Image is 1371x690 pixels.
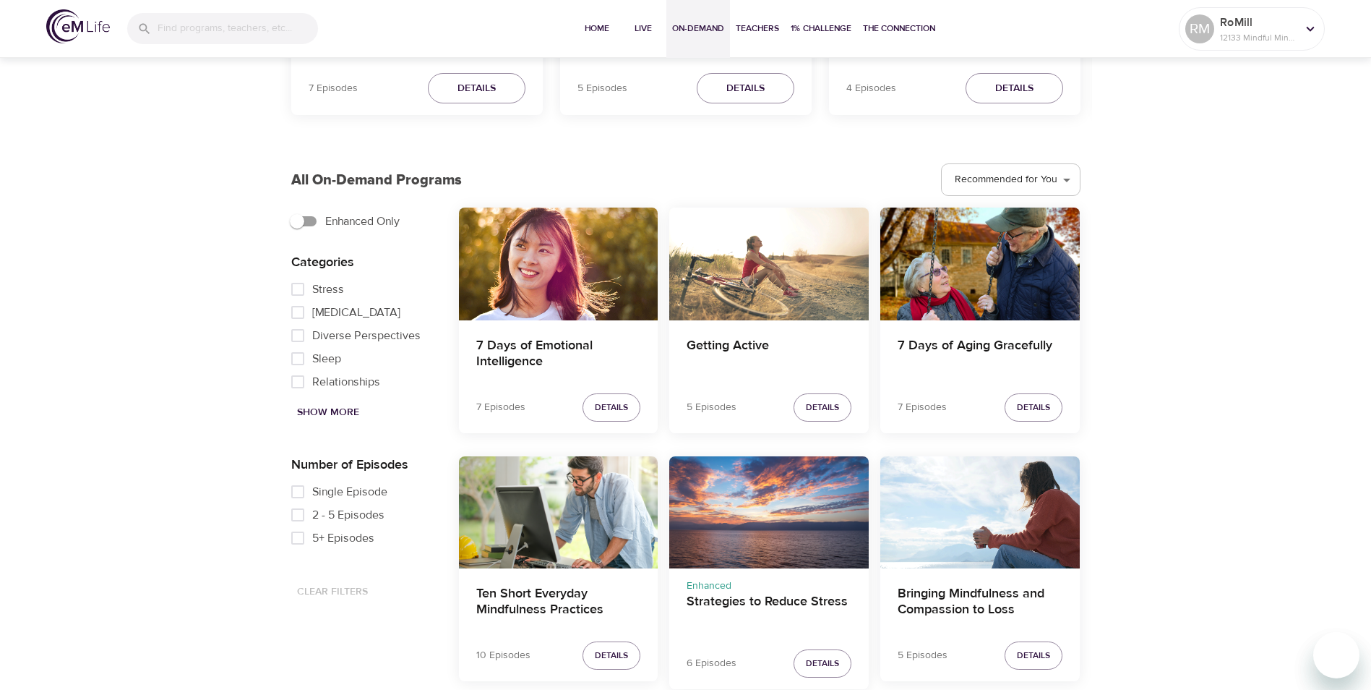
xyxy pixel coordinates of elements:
input: Find programs, teachers, etc... [158,13,318,44]
span: [MEDICAL_DATA] [312,304,400,321]
p: 5 Episodes [898,648,947,663]
h4: Getting Active [687,338,851,372]
p: 5 Episodes [577,81,627,96]
p: 12133 Mindful Minutes [1220,31,1297,44]
button: Details [583,393,640,422]
span: Relationships [312,373,380,391]
p: 7 Episodes [898,400,947,415]
button: Details [1005,642,1062,670]
span: Details [1017,400,1050,415]
p: 7 Episodes [309,81,358,96]
button: Details [1005,393,1062,422]
span: Enhanced [687,579,731,592]
span: Details [457,80,496,98]
button: Details [697,73,794,104]
h4: Strategies to Reduce Stress [687,594,851,629]
span: Details [995,80,1033,98]
button: Bringing Mindfulness and Compassion to Loss [880,456,1080,568]
span: On-Demand [672,21,724,36]
h4: 7 Days of Emotional Intelligence [476,338,641,372]
button: Details [794,393,851,422]
div: RM [1185,14,1214,43]
span: Teachers [736,21,779,36]
span: Live [626,21,661,36]
p: 5 Episodes [687,400,736,415]
p: Number of Episodes [291,455,436,474]
span: Details [595,648,628,663]
span: The Connection [863,21,935,36]
h4: Ten Short Everyday Mindfulness Practices [476,586,641,621]
span: Details [806,400,839,415]
button: 7 Days of Emotional Intelligence [459,208,658,320]
span: Diverse Perspectives [312,327,421,344]
iframe: Button to launch messaging window [1313,632,1359,678]
h4: 7 Days of Aging Gracefully [898,338,1062,372]
p: 6 Episodes [687,656,736,671]
span: Show More [297,404,359,422]
p: All On-Demand Programs [291,169,462,191]
button: Getting Active [669,208,869,320]
img: logo [46,9,110,43]
span: Home [580,21,614,36]
span: 5+ Episodes [312,529,374,547]
p: 7 Episodes [476,400,525,415]
button: Details [966,73,1063,104]
button: 7 Days of Aging Gracefully [880,208,1080,320]
button: Show More [291,399,365,426]
span: Stress [312,281,344,298]
button: Details [428,73,525,104]
button: Strategies to Reduce Stress [669,456,869,568]
p: 10 Episodes [476,648,530,663]
h4: Bringing Mindfulness and Compassion to Loss [898,586,1062,621]
span: 2 - 5 Episodes [312,506,384,524]
span: 1% Challenge [791,21,851,36]
p: 4 Episodes [846,81,896,96]
p: RoMill [1220,14,1297,31]
p: Categories [291,252,436,272]
span: Details [595,400,628,415]
button: Ten Short Everyday Mindfulness Practices [459,456,658,568]
span: Single Episode [312,483,387,501]
span: Enhanced Only [325,213,400,230]
span: Details [1017,648,1050,663]
span: Details [806,656,839,671]
span: Sleep [312,350,341,367]
button: Details [794,649,851,678]
button: Details [583,642,640,670]
span: Details [726,80,765,98]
